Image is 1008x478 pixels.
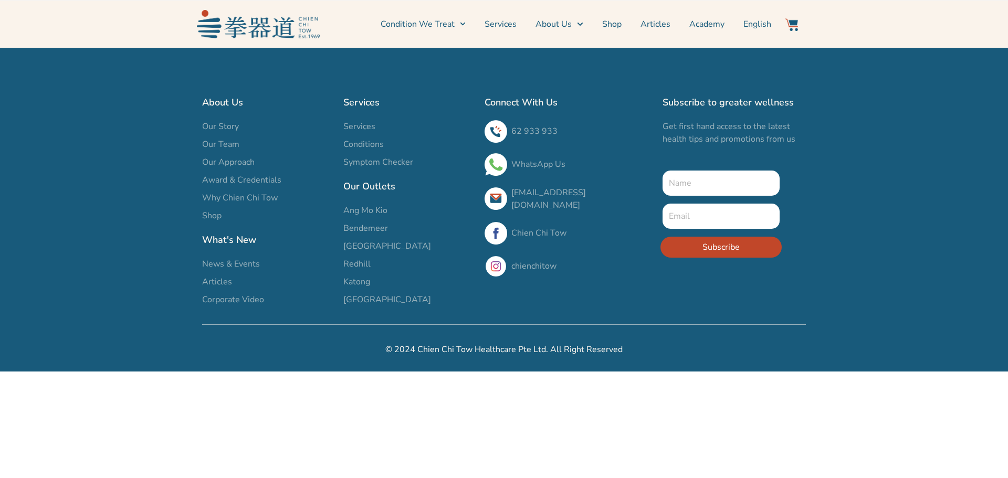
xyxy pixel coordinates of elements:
a: Articles [640,11,670,37]
span: Redhill [343,258,371,270]
h2: Connect With Us [485,95,652,110]
a: Academy [689,11,724,37]
input: Email [663,204,780,229]
span: [GEOGRAPHIC_DATA] [343,293,431,306]
span: Award & Credentials [202,174,281,186]
a: Articles [202,275,333,288]
a: Our Team [202,138,333,151]
span: Corporate Video [202,293,264,306]
span: Services [343,120,375,133]
nav: Menu [325,11,771,37]
span: Bendemeer [343,222,388,235]
a: Our Story [202,120,333,133]
img: Website Icon-03 [785,18,798,31]
a: Redhill [343,258,474,270]
a: Symptom Checker [343,156,474,168]
a: Switch to English [743,11,771,37]
span: Our Approach [202,156,255,168]
h2: What's New [202,232,333,247]
span: Why Chien Chi Tow [202,192,278,204]
a: Shop [202,209,333,222]
a: News & Events [202,258,333,270]
a: WhatsApp Us [511,158,565,170]
span: Shop [202,209,222,222]
a: Why Chien Chi Tow [202,192,333,204]
a: Condition We Treat [381,11,466,37]
h2: Subscribe to greater wellness [663,95,806,110]
h2: About Us [202,95,333,110]
a: [GEOGRAPHIC_DATA] [343,293,474,306]
a: Ang Mo Kio [343,204,474,217]
p: Get first hand access to the latest health tips and promotions from us [663,120,806,145]
a: chienchitow [511,260,556,272]
a: [EMAIL_ADDRESS][DOMAIN_NAME] [511,187,586,211]
a: Katong [343,275,474,288]
a: Chien Chi Tow [511,227,566,239]
a: Conditions [343,138,474,151]
span: [GEOGRAPHIC_DATA] [343,240,431,252]
a: Our Approach [202,156,333,168]
span: English [743,18,771,30]
a: Shop [602,11,622,37]
a: About Us [535,11,583,37]
h2: Services [343,95,474,110]
span: Symptom Checker [343,156,413,168]
a: Award & Credentials [202,174,333,186]
span: Our Team [202,138,239,151]
button: Subscribe [660,237,782,258]
h2: Our Outlets [343,179,474,194]
a: Corporate Video [202,293,333,306]
a: Bendemeer [343,222,474,235]
span: Our Story [202,120,239,133]
a: Services [485,11,517,37]
h2: © 2024 Chien Chi Tow Healthcare Pte Ltd. All Right Reserved [202,343,806,356]
input: Name [663,171,780,196]
span: Articles [202,275,232,288]
a: [GEOGRAPHIC_DATA] [343,240,474,252]
span: Conditions [343,138,384,151]
a: Services [343,120,474,133]
span: Katong [343,275,370,288]
span: News & Events [202,258,260,270]
a: 62 933 933 [511,125,558,137]
form: New Form [663,171,780,265]
span: Subscribe [702,241,740,253]
span: Ang Mo Kio [343,204,387,217]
